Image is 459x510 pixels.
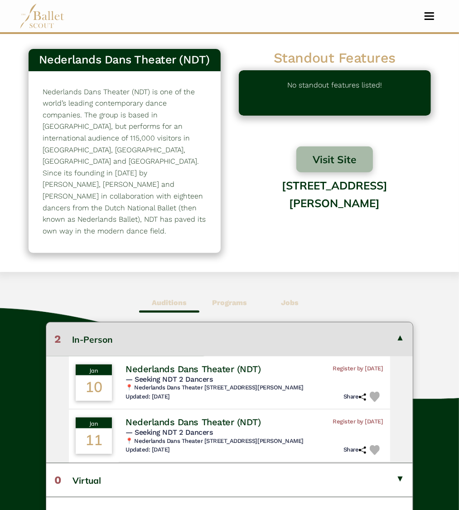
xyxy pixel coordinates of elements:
p: No standout features listed! [287,79,382,107]
span: — Seeking NDT 2 Dancers [126,428,213,437]
span: Register by [DATE] [333,365,383,373]
span: — Seeking NDT 2 Dancers [126,375,213,384]
div: 10 [76,375,112,401]
h6: Updated: [DATE] [126,393,170,401]
h6: Updated: [DATE] [126,446,170,454]
span: 0 [54,474,61,486]
button: Visit Site [296,146,373,172]
span: 2 [54,333,61,345]
span: Register by [DATE] [333,418,383,426]
button: 0Virtual [46,463,412,497]
div: 11 [76,428,112,454]
b: Programs [212,298,247,307]
h4: Nederlands Dans Theater (NDT) [126,363,261,375]
h6: Share [343,446,366,454]
h2: Standout Features [239,49,431,67]
h6: 📍 Nederlands Dans Theater [STREET_ADDRESS][PERSON_NAME] [126,437,383,445]
h4: Nederlands Dans Theater (NDT) [126,416,261,428]
b: Auditions [152,298,187,307]
div: Jan [76,364,112,375]
h6: 📍 Nederlands Dans Theater [STREET_ADDRESS][PERSON_NAME] [126,384,383,392]
div: [STREET_ADDRESS][PERSON_NAME] [239,172,431,244]
h3: Nederlands Dans Theater (NDT) [36,53,213,68]
h6: Share [343,393,366,401]
p: Nederlands Dans Theater (NDT) is one of the world’s leading contemporary dance companies. The gro... [43,86,206,306]
b: Jobs [281,298,299,307]
div: Jan [76,418,112,428]
button: 2In-Person [46,322,412,356]
button: Toggle navigation [419,12,440,20]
